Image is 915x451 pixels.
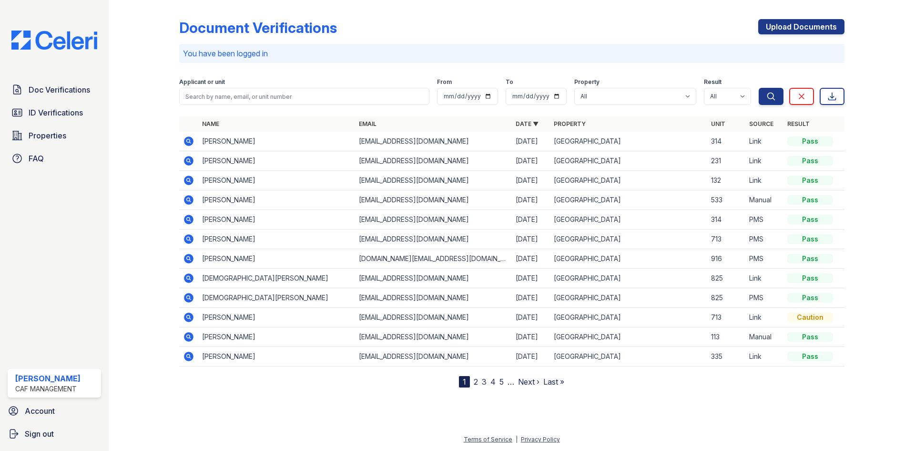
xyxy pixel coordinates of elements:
[355,288,512,308] td: [EMAIL_ADDRESS][DOMAIN_NAME]
[787,352,833,361] div: Pass
[198,151,355,171] td: [PERSON_NAME]
[512,210,550,230] td: [DATE]
[506,78,513,86] label: To
[704,78,722,86] label: Result
[198,269,355,288] td: [DEMOGRAPHIC_DATA][PERSON_NAME]
[499,377,504,387] a: 5
[355,151,512,171] td: [EMAIL_ADDRESS][DOMAIN_NAME]
[707,190,745,210] td: 533
[355,132,512,151] td: [EMAIL_ADDRESS][DOMAIN_NAME]
[550,132,707,151] td: [GEOGRAPHIC_DATA]
[198,190,355,210] td: [PERSON_NAME]
[198,347,355,367] td: [PERSON_NAME]
[516,436,518,443] div: |
[745,288,783,308] td: PMS
[758,19,844,34] a: Upload Documents
[198,249,355,269] td: [PERSON_NAME]
[512,269,550,288] td: [DATE]
[29,107,83,118] span: ID Verifications
[707,151,745,171] td: 231
[550,249,707,269] td: [GEOGRAPHIC_DATA]
[474,377,478,387] a: 2
[745,308,783,327] td: Link
[787,234,833,244] div: Pass
[707,171,745,190] td: 132
[787,293,833,303] div: Pass
[550,171,707,190] td: [GEOGRAPHIC_DATA]
[554,120,586,127] a: Property
[550,151,707,171] td: [GEOGRAPHIC_DATA]
[179,78,225,86] label: Applicant or unit
[512,171,550,190] td: [DATE]
[787,156,833,166] div: Pass
[29,153,44,164] span: FAQ
[512,288,550,308] td: [DATE]
[179,88,429,105] input: Search by name, email, or unit number
[787,120,810,127] a: Result
[355,308,512,327] td: [EMAIL_ADDRESS][DOMAIN_NAME]
[355,249,512,269] td: [DOMAIN_NAME][EMAIL_ADDRESS][DOMAIN_NAME]
[707,269,745,288] td: 825
[359,120,376,127] a: Email
[550,327,707,347] td: [GEOGRAPHIC_DATA]
[550,347,707,367] td: [GEOGRAPHIC_DATA]
[745,347,783,367] td: Link
[8,103,101,122] a: ID Verifications
[745,327,783,347] td: Manual
[512,308,550,327] td: [DATE]
[550,308,707,327] td: [GEOGRAPHIC_DATA]
[787,332,833,342] div: Pass
[512,132,550,151] td: [DATE]
[745,132,783,151] td: Link
[550,190,707,210] td: [GEOGRAPHIC_DATA]
[198,132,355,151] td: [PERSON_NAME]
[787,195,833,205] div: Pass
[745,151,783,171] td: Link
[550,210,707,230] td: [GEOGRAPHIC_DATA]
[29,130,66,141] span: Properties
[355,327,512,347] td: [EMAIL_ADDRESS][DOMAIN_NAME]
[707,308,745,327] td: 713
[707,288,745,308] td: 825
[787,176,833,185] div: Pass
[25,428,54,440] span: Sign out
[707,132,745,151] td: 314
[707,347,745,367] td: 335
[8,126,101,145] a: Properties
[745,210,783,230] td: PMS
[550,230,707,249] td: [GEOGRAPHIC_DATA]
[198,210,355,230] td: [PERSON_NAME]
[459,376,470,388] div: 1
[512,327,550,347] td: [DATE]
[707,210,745,230] td: 314
[29,84,90,95] span: Doc Verifications
[787,136,833,146] div: Pass
[355,347,512,367] td: [EMAIL_ADDRESS][DOMAIN_NAME]
[355,190,512,210] td: [EMAIL_ADDRESS][DOMAIN_NAME]
[4,31,105,50] img: CE_Logo_Blue-a8612792a0a2168367f1c8372b55b34899dd931a85d93a1a3d3e32e68fde9ad4.png
[355,230,512,249] td: [EMAIL_ADDRESS][DOMAIN_NAME]
[574,78,600,86] label: Property
[355,210,512,230] td: [EMAIL_ADDRESS][DOMAIN_NAME]
[550,288,707,308] td: [GEOGRAPHIC_DATA]
[490,377,496,387] a: 4
[355,269,512,288] td: [EMAIL_ADDRESS][DOMAIN_NAME]
[787,254,833,263] div: Pass
[550,269,707,288] td: [GEOGRAPHIC_DATA]
[518,377,539,387] a: Next ›
[543,377,564,387] a: Last »
[179,19,337,36] div: Document Verifications
[8,80,101,99] a: Doc Verifications
[787,215,833,224] div: Pass
[198,288,355,308] td: [DEMOGRAPHIC_DATA][PERSON_NAME]
[787,273,833,283] div: Pass
[198,308,355,327] td: [PERSON_NAME]
[15,373,81,384] div: [PERSON_NAME]
[745,269,783,288] td: Link
[4,424,105,443] a: Sign out
[516,120,539,127] a: Date ▼
[707,249,745,269] td: 916
[787,313,833,322] div: Caution
[707,230,745,249] td: 713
